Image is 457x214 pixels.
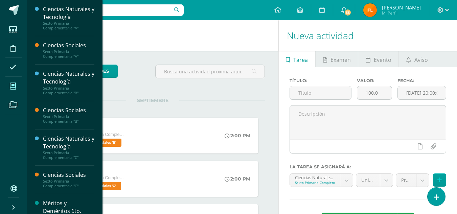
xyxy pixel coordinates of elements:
a: Tarea [279,51,315,67]
label: Fecha: [397,78,446,83]
input: Fecha de entrega [398,86,446,99]
a: Ciencias SocialesSexto Primaria Complementaria "C" [43,171,94,188]
span: Mi Perfil [382,10,421,16]
span: Prueba Corta (10.0%) [401,174,411,187]
div: Sexto Primaria Complementaria "A" [43,21,94,30]
span: 55 [344,9,351,16]
div: Sexto Primaria Complementaria "C" [43,150,94,160]
span: Aviso [414,52,428,68]
div: 2:00 PM [225,133,250,139]
input: Busca un usuario... [31,4,184,16]
a: Ciencias Naturales y TecnologíaSexto Primaria Complementaria "A" [43,5,94,30]
a: Ciencias Naturales y Tecnología 'A'Sexto Primaria Complementaria [290,174,353,187]
div: Sexto Primaria Complementaria "B" [43,114,94,124]
a: Unidad 4 [356,174,393,187]
div: Ciencias Sociales [43,171,94,179]
a: Aviso [399,51,435,67]
a: Ciencias Naturales y TecnologíaSexto Primaria Complementaria "B" [43,70,94,95]
input: Busca una actividad próxima aquí... [156,65,264,78]
div: Sexto Primaria Complementaria [295,180,335,185]
a: Prueba Corta (10.0%) [396,174,429,187]
div: Sexto Primaria Complementaria "A" [43,49,94,59]
h1: Actividades [35,20,270,51]
label: Título: [290,78,352,83]
div: 2:00 PM [225,176,250,182]
span: Unidad 4 [361,174,375,187]
span: [PERSON_NAME] [382,4,421,11]
span: Tarea [293,52,308,68]
img: 25f6e6797fd9adb8834a93e250faf539.png [363,3,377,17]
div: Ciencias Naturales y Tecnología [43,135,94,150]
input: Puntos máximos [357,86,392,99]
span: Examen [330,52,351,68]
div: Sexto Primaria Complementaria "C" [43,179,94,188]
a: Ciencias SocialesSexto Primaria Complementaria "B" [43,106,94,124]
div: Ciencias Sociales [43,106,94,114]
div: Ciencias Naturales y Tecnología [43,5,94,21]
div: Ciencias Naturales y Tecnología 'A' [295,174,335,180]
a: Examen [316,51,358,67]
a: Ciencias Naturales y TecnologíaSexto Primaria Complementaria "C" [43,135,94,160]
div: Ciencias Sociales [43,42,94,49]
a: Evento [358,51,398,67]
span: SEPTIEMBRE [126,97,179,103]
span: Evento [374,52,391,68]
label: La tarea se asignará a: [290,164,446,169]
div: Ciencias Naturales y Tecnología [43,70,94,86]
a: Ciencias SocialesSexto Primaria Complementaria "A" [43,42,94,59]
div: Sexto Primaria Complementaria "B" [43,86,94,95]
input: Título [290,86,351,99]
label: Valor: [357,78,392,83]
h1: Nueva actividad [287,20,449,51]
